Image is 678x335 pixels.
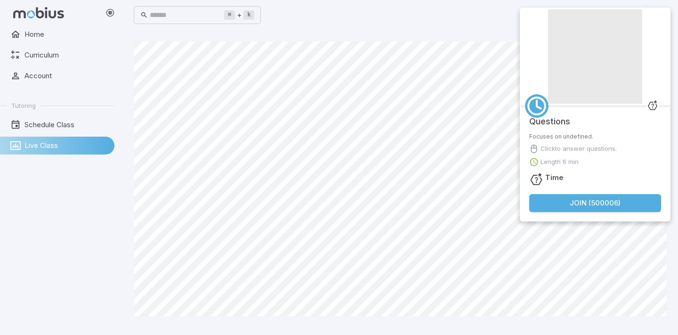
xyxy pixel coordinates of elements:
div: Join Activity [520,8,670,221]
p: Length 6 min [541,157,579,167]
p: Click to answer questions. [541,144,617,154]
h6: Time [545,172,564,183]
button: Report an Issue [609,6,627,24]
kbd: ⌘ [224,10,235,20]
button: close [661,10,668,19]
span: Schedule Class [24,120,108,130]
span: Live Class [24,140,108,151]
p: Focuses on undefined. [529,133,661,140]
kbd: k [243,10,254,20]
div: + [224,9,254,21]
span: Curriculum [24,50,108,60]
h5: Questions [529,106,570,128]
span: Account [24,71,108,81]
a: Time [525,94,549,118]
button: Fullscreen Game [591,6,609,24]
button: Join (500006) [529,194,661,212]
span: Tutoring [11,101,36,110]
button: Start Drawing on Questions [627,6,645,24]
span: Home [24,29,108,40]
